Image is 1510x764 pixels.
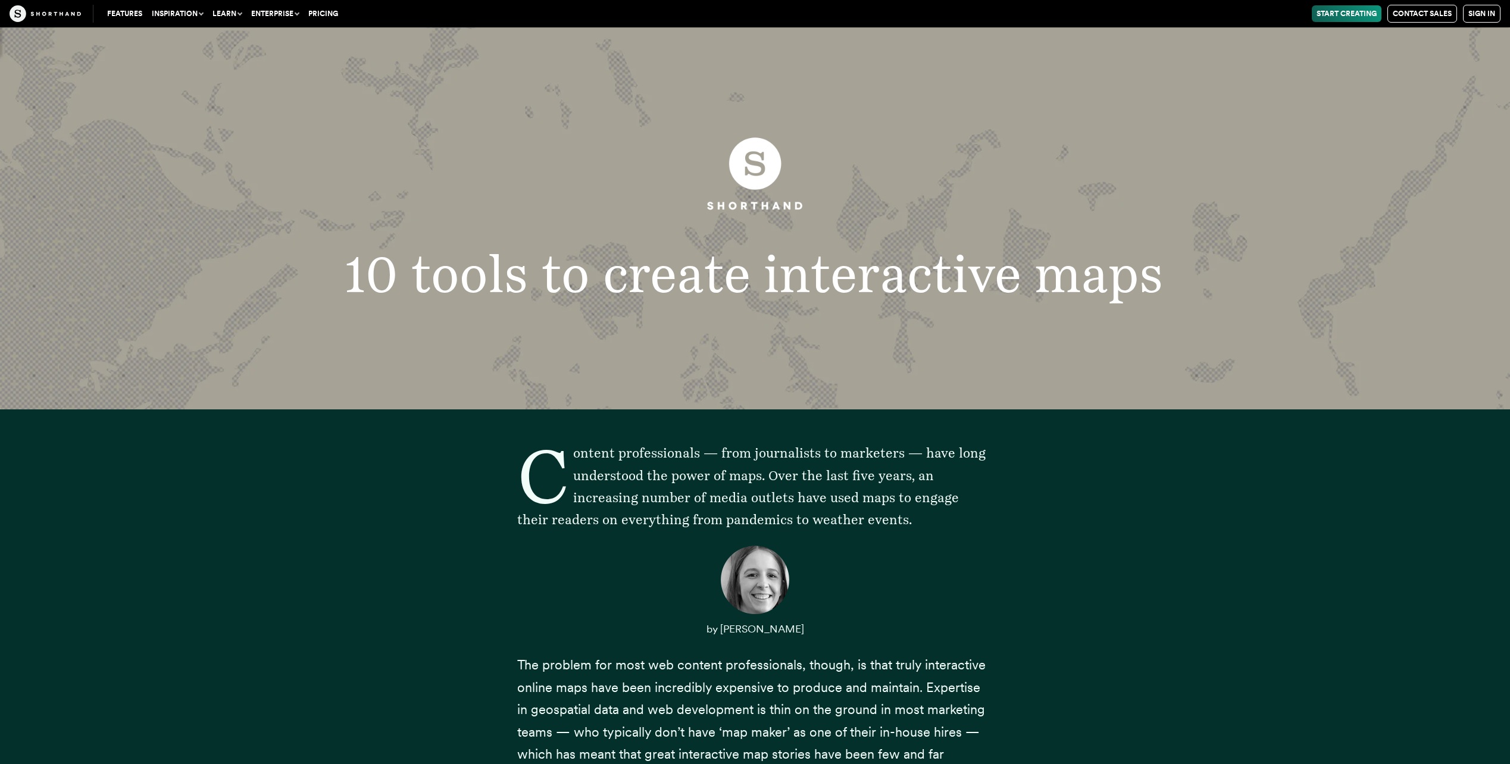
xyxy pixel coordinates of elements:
img: The Craft [10,5,81,22]
p: by [PERSON_NAME] [517,617,993,640]
span: Content professionals — from journalists to marketers — have long understood the power of maps. O... [517,445,986,527]
button: Learn [208,5,246,22]
a: Features [102,5,147,22]
a: Pricing [304,5,343,22]
h1: 10 tools to create interactive maps [318,248,1192,299]
button: Enterprise [246,5,304,22]
a: Contact Sales [1387,5,1457,23]
a: Start Creating [1312,5,1381,22]
button: Inspiration [147,5,208,22]
a: Sign in [1463,5,1500,23]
